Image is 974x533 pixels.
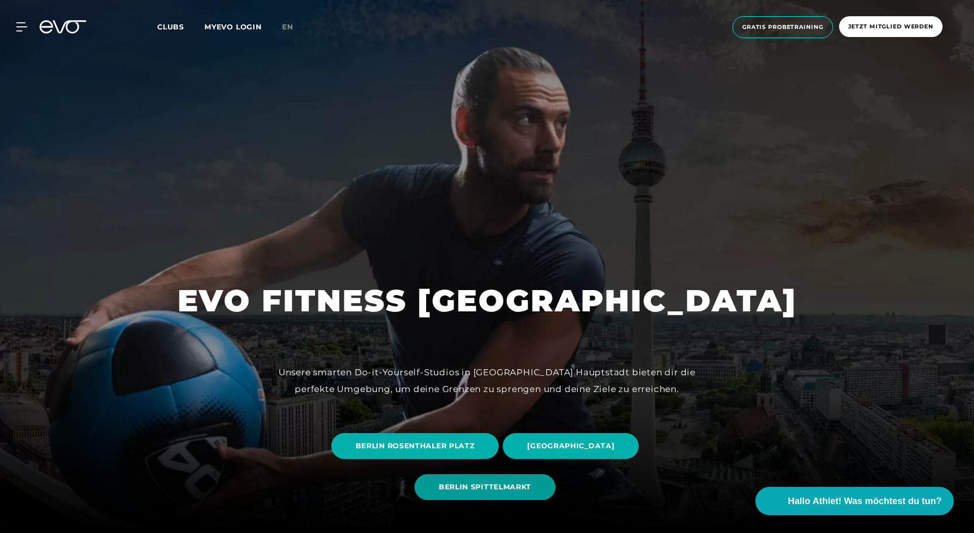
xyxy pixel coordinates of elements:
[331,425,503,467] a: BERLIN ROSENTHALER PLATZ
[527,441,614,451] span: [GEOGRAPHIC_DATA]
[788,494,942,508] span: Hallo Athlet! Was möchtest du tun?
[439,482,531,492] span: BERLIN SPITTELMARKT
[836,16,946,38] a: Jetzt Mitglied werden
[729,16,836,38] a: Gratis Probetraining
[414,467,560,508] a: BERLIN SPITTELMARKT
[157,22,204,31] a: Clubs
[178,281,797,321] h1: EVO FITNESS [GEOGRAPHIC_DATA]
[282,22,293,31] span: en
[204,22,262,31] a: MYEVO LOGIN
[755,487,954,515] button: Hallo Athlet! Was möchtest du tun?
[259,364,715,397] div: Unsere smarten Do-it-Yourself-Studios in [GEOGRAPHIC_DATA] Hauptstadt bieten dir die perfekte Umg...
[282,21,305,33] a: en
[356,441,475,451] span: BERLIN ROSENTHALER PLATZ
[157,22,184,31] span: Clubs
[742,23,823,31] span: Gratis Probetraining
[848,22,933,31] span: Jetzt Mitglied werden
[503,425,643,467] a: [GEOGRAPHIC_DATA]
